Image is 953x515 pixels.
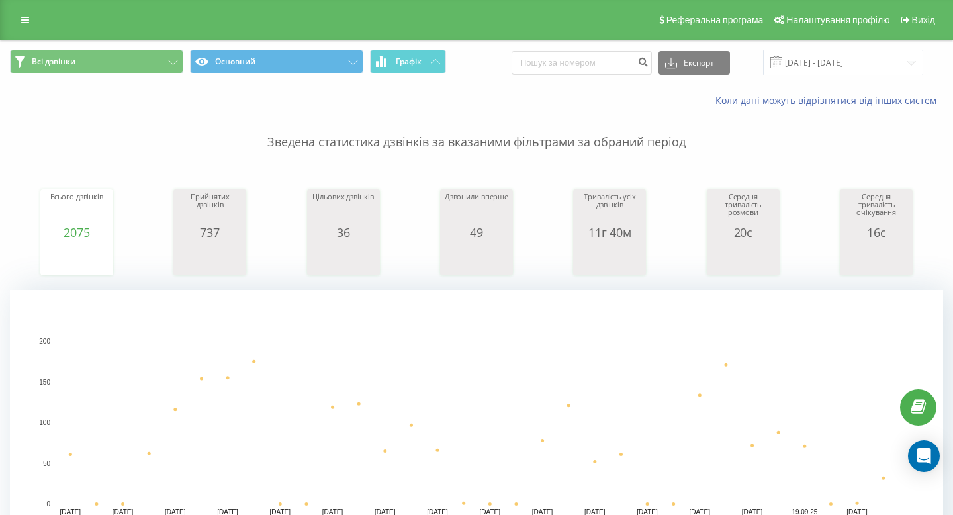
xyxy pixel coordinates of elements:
svg: A chart. [443,239,510,279]
text: 200 [39,338,50,345]
button: Основний [190,50,363,73]
div: 49 [443,226,510,239]
svg: A chart. [843,239,909,279]
button: Експорт [658,51,730,75]
text: 100 [39,419,50,426]
div: Середня тривалість очікування [843,193,909,226]
div: Дзвонили вперше [443,193,510,226]
div: 2075 [44,226,110,239]
div: 11г 40м [576,226,643,239]
button: Всі дзвінки [10,50,183,73]
div: Open Intercom Messenger [908,440,940,472]
span: Реферальна програма [666,15,764,25]
text: 0 [46,500,50,508]
a: Коли дані можуть відрізнятися вiд інших систем [715,94,943,107]
svg: A chart. [310,239,377,279]
svg: A chart. [576,239,643,279]
span: Графік [396,57,422,66]
svg: A chart. [44,239,110,279]
div: Прийнятих дзвінків [177,193,243,226]
div: Тривалість усіх дзвінків [576,193,643,226]
div: Всього дзвінків [44,193,110,226]
button: Графік [370,50,446,73]
div: 737 [177,226,243,239]
svg: A chart. [177,239,243,279]
span: Налаштування профілю [786,15,889,25]
span: Вихід [912,15,935,25]
div: 16с [843,226,909,239]
div: 20с [710,226,776,239]
text: 50 [43,460,51,467]
text: 150 [39,379,50,386]
div: Середня тривалість розмови [710,193,776,226]
span: Всі дзвінки [32,56,75,67]
input: Пошук за номером [512,51,652,75]
svg: A chart. [710,239,776,279]
p: Зведена статистика дзвінків за вказаними фільтрами за обраний період [10,107,943,151]
div: Цільових дзвінків [310,193,377,226]
div: 36 [310,226,377,239]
